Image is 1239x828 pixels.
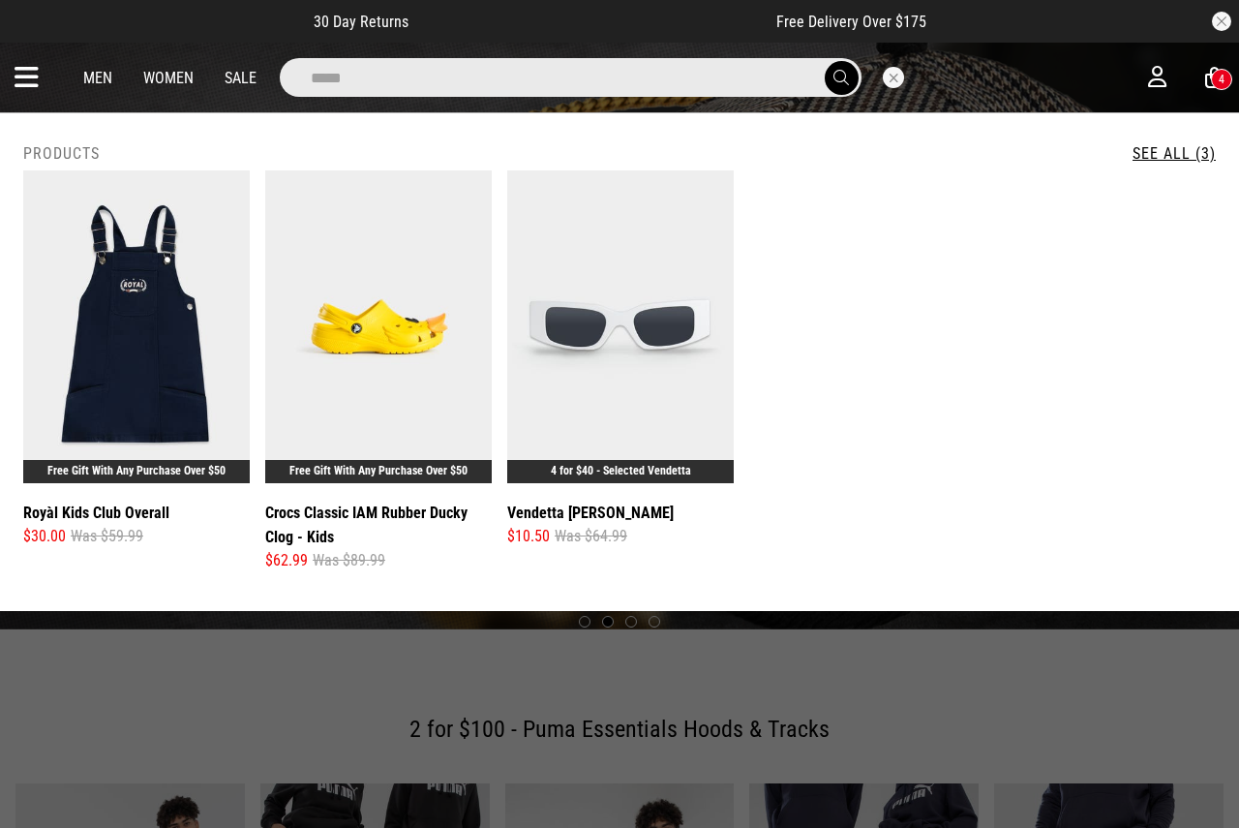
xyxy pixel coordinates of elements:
[83,69,112,87] a: Men
[1133,144,1216,163] a: See All (3)
[1219,73,1224,86] div: 4
[883,67,904,88] button: Close search
[314,13,408,31] span: 30 Day Returns
[47,464,226,477] a: Free Gift With Any Purchase Over $50
[507,525,550,548] span: $10.50
[23,144,100,163] h2: Products
[23,525,66,548] span: $30.00
[265,549,308,572] span: $62.99
[15,8,74,66] button: Open LiveChat chat widget
[265,501,492,549] a: Crocs Classic IAM Rubber Ducky Clog - Kids
[555,525,627,548] span: Was $64.99
[313,549,385,572] span: Was $89.99
[507,170,734,483] img: Vendetta Solaire Sunglasses in White
[507,501,674,525] a: Vendetta [PERSON_NAME]
[265,170,492,483] img: Crocs Classic Iam Rubber Ducky Clog - Kids in Yellow
[551,464,691,477] a: 4 for $40 - Selected Vendetta
[23,501,169,525] a: Royàl Kids Club Overall
[447,12,738,31] iframe: Customer reviews powered by Trustpilot
[1205,68,1224,88] a: 4
[225,69,257,87] a: Sale
[289,464,468,477] a: Free Gift With Any Purchase Over $50
[776,13,926,31] span: Free Delivery Over $175
[71,525,143,548] span: Was $59.99
[143,69,194,87] a: Women
[23,170,250,483] img: Royàl Kids Club Overall in Blue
